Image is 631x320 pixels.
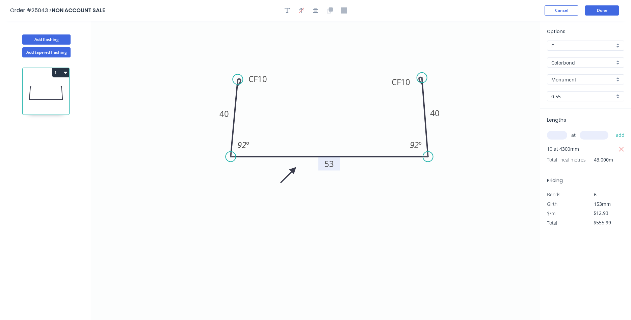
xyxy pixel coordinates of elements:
[551,59,614,66] input: Material
[547,144,579,154] span: 10 at 4300mm
[22,34,71,45] button: Add flashing
[551,76,614,83] input: Colour
[571,130,576,140] span: at
[547,155,586,165] span: Total lineal metres
[430,107,440,119] tspan: 40
[52,6,105,14] span: NON ACCOUNT SALE
[248,73,258,84] tspan: CF
[547,220,557,226] span: Total
[219,108,229,119] tspan: 40
[585,5,619,16] button: Done
[258,73,267,84] tspan: 10
[401,76,410,88] tspan: 10
[594,201,611,207] span: 153mm
[547,177,563,184] span: Pricing
[547,117,566,123] span: Lengths
[547,201,557,207] span: Girth
[91,21,540,320] svg: 0
[547,28,566,35] span: Options
[324,158,334,169] tspan: 53
[392,76,401,88] tspan: CF
[237,139,246,150] tspan: 92
[10,6,52,14] span: Order #25043 >
[52,68,69,77] button: 1
[586,155,613,165] span: 43.000m
[246,139,249,150] tspan: º
[22,47,71,57] button: Add tapered flashing
[547,191,560,198] span: Bends
[545,5,578,16] button: Cancel
[410,139,419,150] tspan: 92
[612,129,628,141] button: add
[594,191,597,198] span: 6
[551,93,614,100] input: Thickness
[551,42,614,49] input: Price level
[547,210,555,217] span: $/m
[419,139,422,150] tspan: º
